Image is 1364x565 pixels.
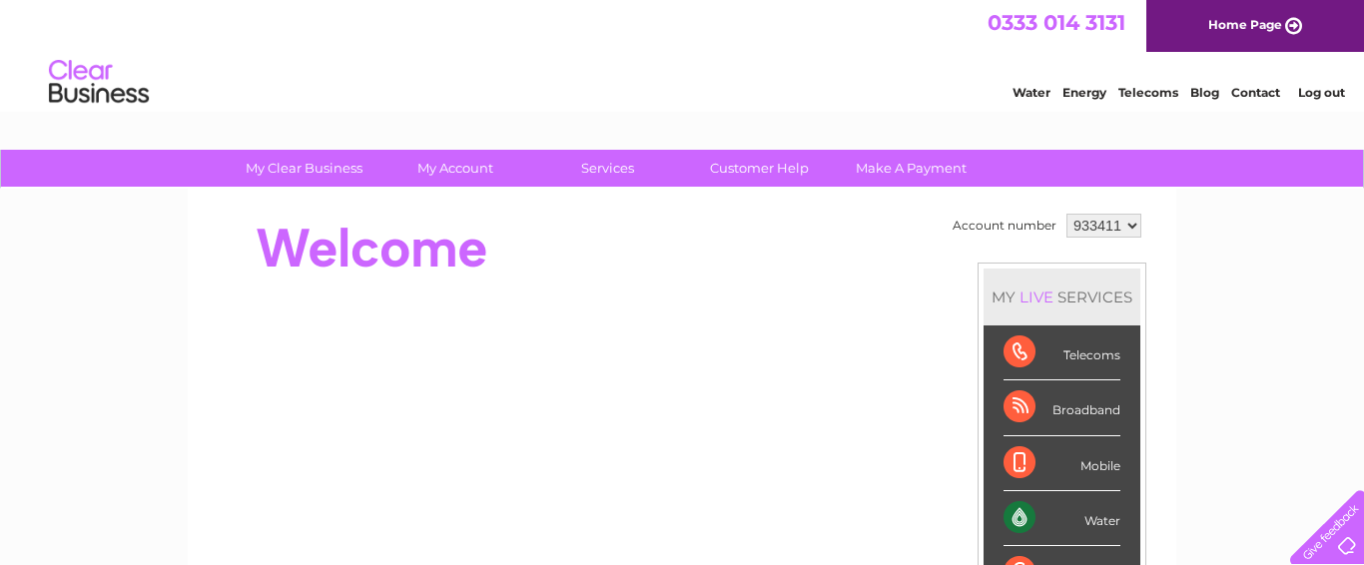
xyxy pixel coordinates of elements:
[1016,287,1057,306] div: LIVE
[1004,325,1120,380] div: Telecoms
[829,150,994,187] a: Make A Payment
[1004,436,1120,491] div: Mobile
[1013,85,1050,100] a: Water
[1190,85,1219,100] a: Blog
[1298,85,1345,100] a: Log out
[677,150,842,187] a: Customer Help
[525,150,690,187] a: Services
[1118,85,1178,100] a: Telecoms
[1004,380,1120,435] div: Broadband
[948,209,1061,243] td: Account number
[212,11,1155,97] div: Clear Business is a trading name of Verastar Limited (registered in [GEOGRAPHIC_DATA] No. 3667643...
[222,150,386,187] a: My Clear Business
[48,52,150,113] img: logo.png
[1004,491,1120,546] div: Water
[984,269,1140,325] div: MY SERVICES
[988,10,1125,35] a: 0333 014 3131
[1231,85,1280,100] a: Contact
[373,150,538,187] a: My Account
[1062,85,1106,100] a: Energy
